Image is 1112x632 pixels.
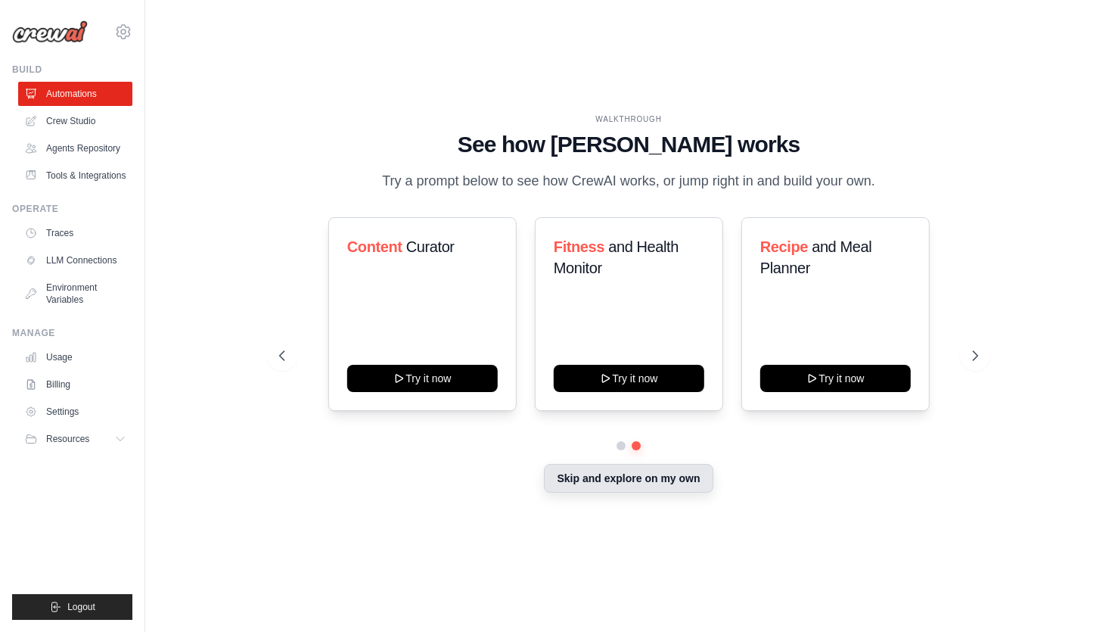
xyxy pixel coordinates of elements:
[18,136,132,160] a: Agents Repository
[405,238,454,255] span: Curator
[760,238,871,276] span: and Meal Planner
[12,20,88,43] img: Logo
[12,64,132,76] div: Build
[18,276,132,312] a: Environment Variables
[18,221,132,245] a: Traces
[760,238,808,255] span: Recipe
[544,464,713,493] button: Skip and explore on my own
[346,365,497,392] button: Try it now
[18,345,132,369] a: Usage
[18,372,132,397] a: Billing
[18,400,132,424] a: Settings
[553,238,604,255] span: Fitness
[46,433,89,445] span: Resources
[374,170,883,192] p: Try a prompt below to see how CrewAI works, or jump right in and build your own.
[18,427,132,451] button: Resources
[760,365,911,392] button: Try it now
[279,114,977,125] div: WALKTHROUGH
[18,109,132,133] a: Crew Studio
[346,238,402,255] span: Content
[279,131,977,158] h1: See how [PERSON_NAME] works
[18,248,132,272] a: LLM Connections
[12,203,132,215] div: Operate
[12,327,132,339] div: Manage
[1036,559,1112,632] iframe: Chat Widget
[18,163,132,188] a: Tools & Integrations
[553,238,678,276] span: and Health Monitor
[12,594,132,620] button: Logout
[553,365,704,392] button: Try it now
[67,601,95,613] span: Logout
[18,82,132,106] a: Automations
